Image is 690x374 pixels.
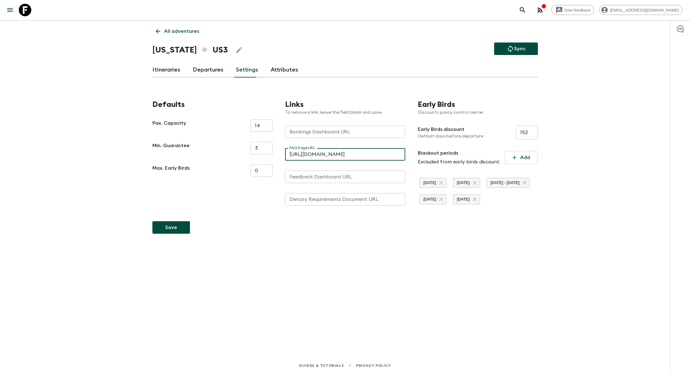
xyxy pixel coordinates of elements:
[356,362,391,369] a: Privacy Policy
[152,119,186,132] p: Pax. Capacity
[418,126,484,133] p: Early Birds discount
[561,8,594,12] span: Give feedback
[418,149,499,157] p: Blackout periods
[453,180,473,185] span: [DATE]
[520,154,530,161] p: Add
[418,100,538,109] h2: Early Birds
[193,62,223,77] a: Departures
[418,133,484,139] p: Default days before departure.
[420,194,447,204] div: [DATE]
[152,62,180,77] a: Itineraries
[516,4,529,16] button: search adventures
[487,178,530,188] div: [DATE] - [DATE]
[420,197,440,202] span: [DATE]
[599,5,682,15] div: [EMAIL_ADDRESS][DOMAIN_NAME]
[289,145,315,151] label: FAQ Page URL
[420,178,447,188] div: [DATE]
[285,148,405,161] input: https://notion.so/flashpacktravel/...
[453,197,473,202] span: [DATE]
[164,27,199,35] p: All adventures
[285,100,405,109] h2: Links
[152,44,228,56] h1: [US_STATE] US3
[4,4,16,16] button: menu
[420,180,440,185] span: [DATE]
[453,178,480,188] div: [DATE]
[514,45,525,52] p: Sync
[236,62,258,77] a: Settings
[418,158,499,166] p: Excluded from early birds discount
[271,62,298,77] a: Attributes
[152,25,202,37] a: All adventures
[418,109,538,116] p: Discounts policy control center.
[505,151,538,164] button: Add
[152,100,273,109] h2: Defaults
[152,142,190,154] p: Min. Guarantee
[285,126,405,138] input: https://flashpack.clicdata.com/...
[606,8,682,12] span: [EMAIL_ADDRESS][DOMAIN_NAME]
[551,5,594,15] a: Give feedback
[487,180,523,185] span: [DATE] - [DATE]
[299,362,344,369] a: Guides & Tutorials
[285,109,405,116] p: To remove a link, leave the field blank and save.
[233,44,245,56] button: Edit Adventure Title
[494,42,538,55] button: Sync adventure departures to the booking engine
[152,164,190,177] p: Max. Early Birds
[152,221,190,234] button: Save
[453,194,480,204] div: [DATE]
